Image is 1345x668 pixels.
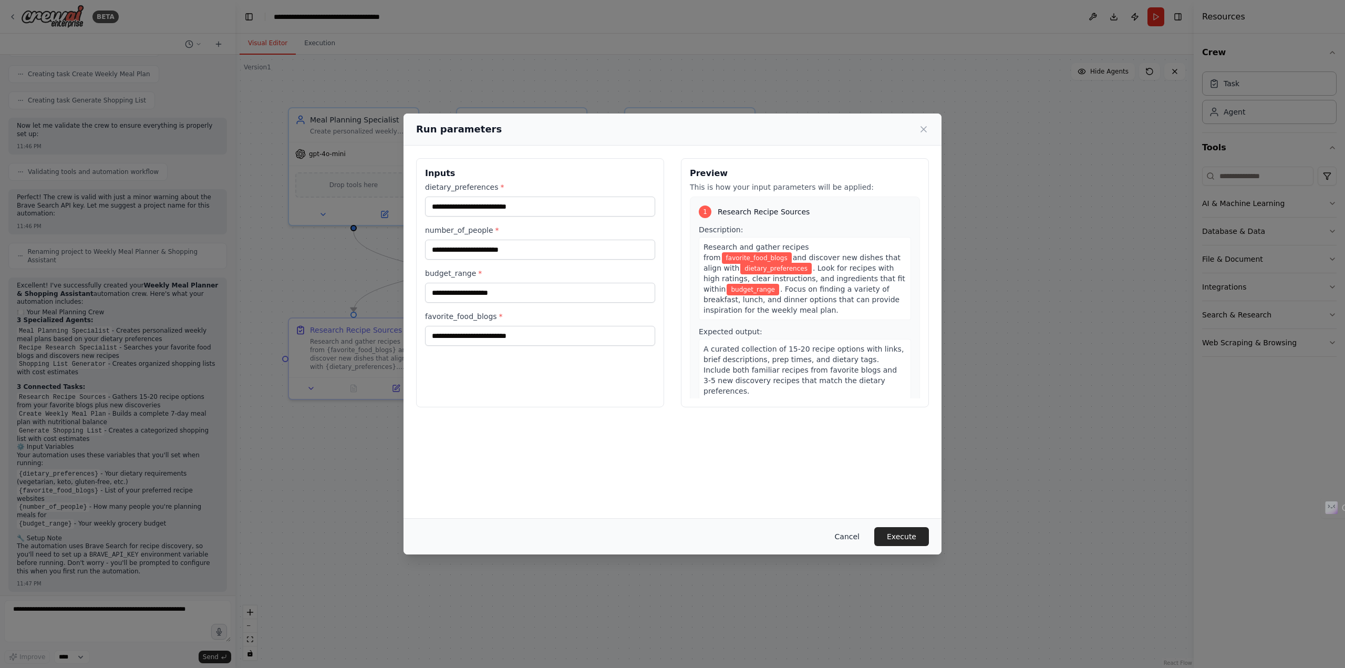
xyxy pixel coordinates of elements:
h3: Preview [690,167,920,180]
h3: Inputs [425,167,655,180]
span: A curated collection of 15-20 recipe options with links, brief descriptions, prep times, and diet... [703,345,904,395]
label: dietary_preferences [425,182,655,192]
label: budget_range [425,268,655,279]
span: Variable: dietary_preferences [740,263,812,274]
span: . Focus on finding a variety of breakfast, lunch, and dinner options that can provide inspiration... [703,285,899,314]
span: and discover new dishes that align with [703,253,901,272]
button: Cancel [826,527,868,546]
button: Execute [874,527,929,546]
label: favorite_food_blogs [425,311,655,322]
span: Research and gather recipes from [703,243,809,262]
div: 1 [699,205,711,218]
label: number_of_people [425,225,655,235]
span: Expected output: [699,327,762,336]
span: Variable: favorite_food_blogs [722,252,792,264]
h2: Run parameters [416,122,502,137]
span: Research Recipe Sources [718,207,810,217]
p: This is how your input parameters will be applied: [690,182,920,192]
span: Description: [699,225,743,234]
span: Variable: budget_range [727,284,779,295]
span: . Look for recipes with high ratings, clear instructions, and ingredients that fit within [703,264,905,293]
